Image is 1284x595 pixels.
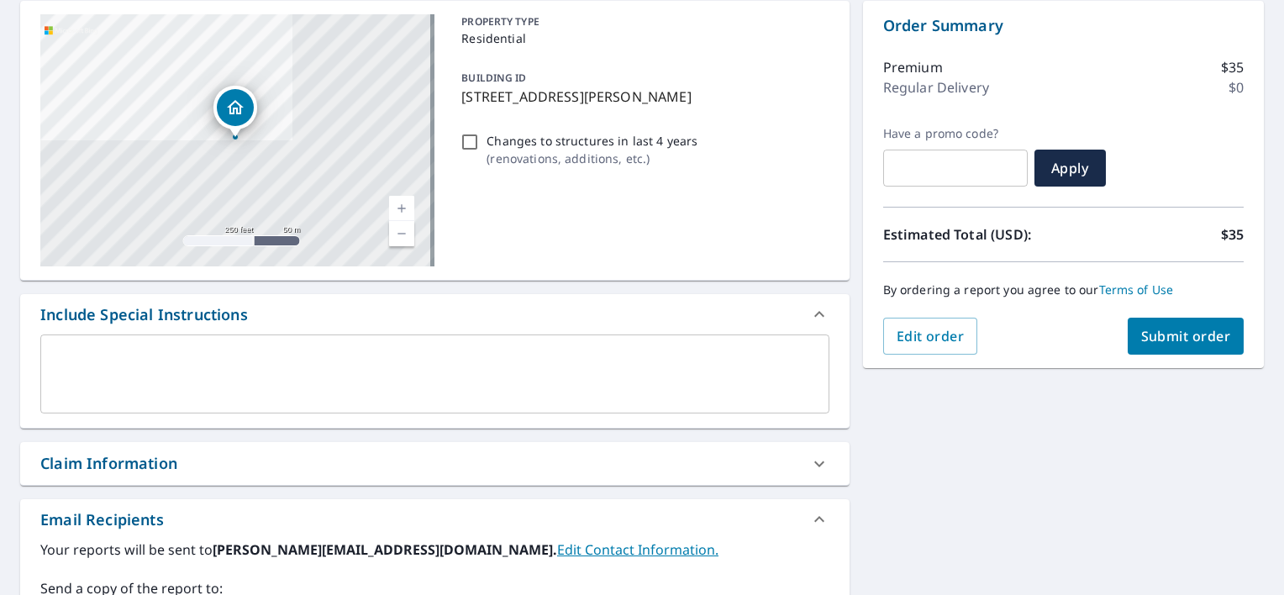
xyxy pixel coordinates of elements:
span: Edit order [897,327,965,345]
p: Residential [461,29,822,47]
button: Edit order [883,318,978,355]
div: Include Special Instructions [40,303,248,326]
p: ( renovations, additions, etc. ) [487,150,697,167]
div: Email Recipients [40,508,164,531]
p: Premium [883,57,943,77]
a: EditContactInfo [557,540,718,559]
div: Claim Information [20,442,850,485]
p: By ordering a report you agree to our [883,282,1244,297]
label: Your reports will be sent to [40,540,829,560]
p: [STREET_ADDRESS][PERSON_NAME] [461,87,822,107]
a: Terms of Use [1099,282,1174,297]
p: $0 [1229,77,1244,97]
p: Changes to structures in last 4 years [487,132,697,150]
p: Order Summary [883,14,1244,37]
div: Email Recipients [20,499,850,540]
p: Regular Delivery [883,77,989,97]
p: $35 [1221,57,1244,77]
span: Apply [1048,159,1092,177]
div: Claim Information [40,452,177,475]
a: Current Level 17, Zoom Out [389,221,414,246]
p: $35 [1221,224,1244,245]
span: Submit order [1141,327,1231,345]
label: Have a promo code? [883,126,1028,141]
button: Apply [1034,150,1106,187]
a: Current Level 17, Zoom In [389,196,414,221]
div: Include Special Instructions [20,294,850,334]
p: PROPERTY TYPE [461,14,822,29]
button: Submit order [1128,318,1245,355]
p: BUILDING ID [461,71,526,85]
p: Estimated Total (USD): [883,224,1064,245]
b: [PERSON_NAME][EMAIL_ADDRESS][DOMAIN_NAME]. [213,540,557,559]
div: Dropped pin, building 1, Residential property, 7056 Southampton Ln West Chester, OH 45069 [213,86,257,138]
